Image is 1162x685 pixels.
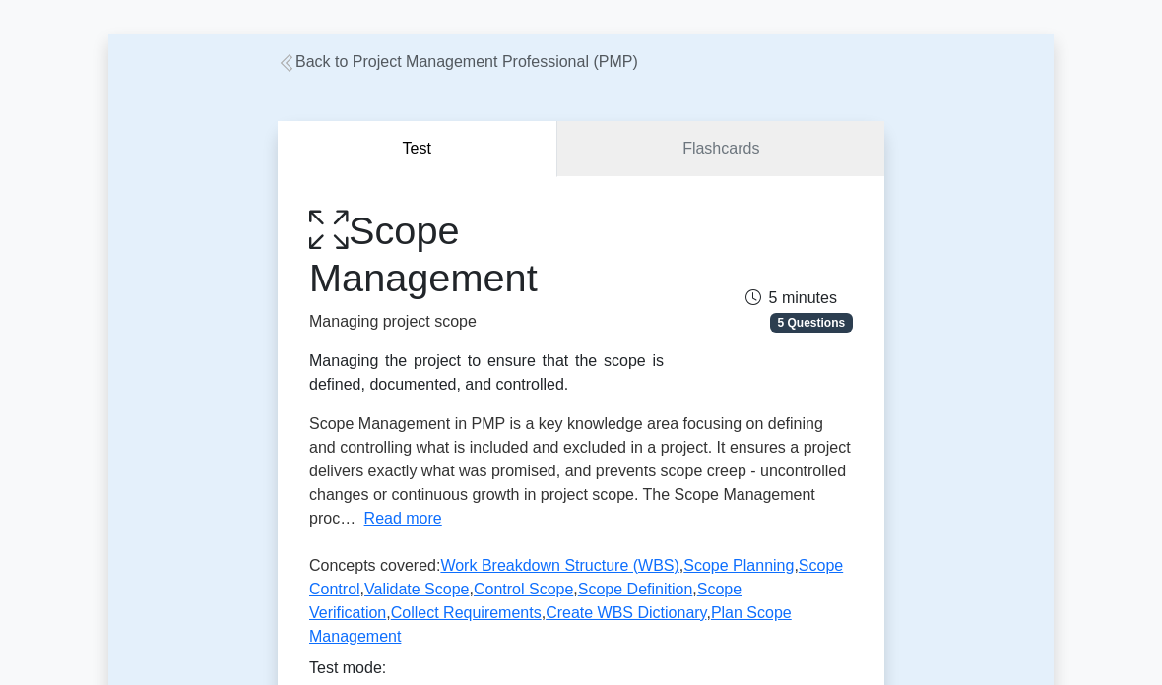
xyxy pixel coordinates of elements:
[309,554,853,656] p: Concepts covered: , , , , , , , , ,
[770,313,853,333] span: 5 Questions
[578,581,693,597] a: Scope Definition
[683,557,794,574] a: Scope Planning
[309,604,792,645] a: Plan Scope Management
[474,581,573,597] a: Control Scope
[309,557,843,597] a: Scope Control
[309,208,664,301] h1: Scope Management
[309,581,742,621] a: Scope Verification
[546,604,706,621] a: Create WBS Dictionary
[309,415,851,527] span: Scope Management in PMP is a key knowledge area focusing on defining and controlling what is incl...
[278,53,638,70] a: Back to Project Management Professional (PMP)
[309,310,664,334] p: Managing project scope
[557,121,884,177] a: Flashcards
[278,121,557,177] button: Test
[364,581,469,597] a: Validate Scope
[391,604,542,621] a: Collect Requirements
[309,349,664,397] div: Managing the project to ensure that the scope is defined, documented, and controlled.
[364,507,442,530] button: Read more
[745,289,837,306] span: 5 minutes
[440,557,678,574] a: Work Breakdown Structure (WBS)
